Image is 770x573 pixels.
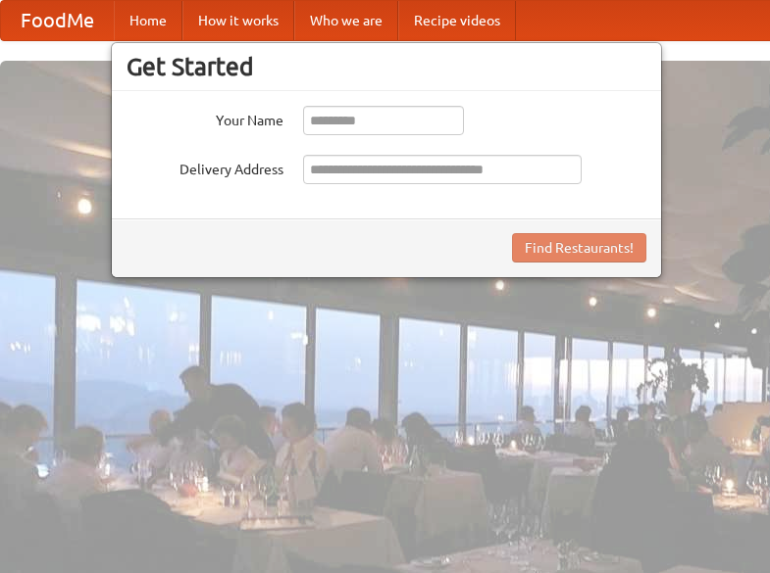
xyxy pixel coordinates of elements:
[127,106,283,130] label: Your Name
[114,1,182,40] a: Home
[127,52,646,81] h3: Get Started
[512,233,646,263] button: Find Restaurants!
[182,1,294,40] a: How it works
[398,1,516,40] a: Recipe videos
[294,1,398,40] a: Who we are
[127,155,283,179] label: Delivery Address
[1,1,114,40] a: FoodMe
